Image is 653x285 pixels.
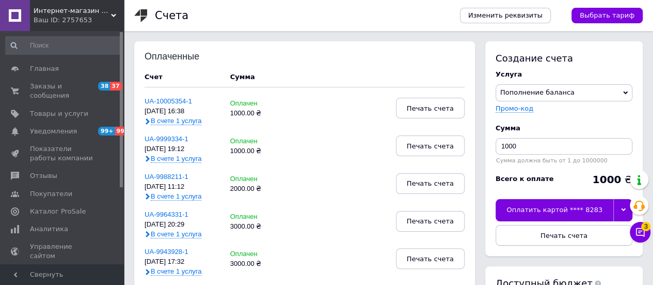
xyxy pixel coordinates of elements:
[30,242,95,261] span: Управление сайтом
[630,222,650,243] button: Чат с покупателем3
[30,109,88,118] span: Товары и услуги
[145,258,220,266] div: [DATE] 17:32
[468,11,543,20] span: Изменить реквизиты
[592,173,621,186] b: 1000
[145,108,220,115] div: [DATE] 16:38
[30,144,95,163] span: Показатели работы компании
[496,124,632,133] div: Сумма
[145,211,188,218] a: UA-9964331-1
[151,267,201,276] span: В счете 1 услуга
[30,64,59,73] span: Главная
[115,127,132,136] span: 99+
[151,117,201,125] span: В счете 1 услуга
[230,223,281,231] div: 3000.00 ₴
[98,82,110,91] span: 38
[496,157,632,164] div: Сумма должна быть от 1 до 1000000
[641,222,650,231] span: 3
[496,70,632,79] div: Услуга
[110,82,122,91] span: 37
[500,88,575,96] span: Пополнение баланса
[407,179,454,187] span: Печать счета
[230,138,281,145] div: Оплачен
[396,173,465,194] button: Печать счета
[230,175,281,183] div: Оплачен
[230,213,281,221] div: Оплачен
[496,52,632,65] div: Создание счета
[571,8,643,23] a: Выбрать тариф
[230,72,255,82] div: Сумма
[151,155,201,163] span: В счете 1 услуга
[155,9,188,22] h1: Счета
[592,174,632,185] div: ₴
[580,11,634,20] span: Выбрать тариф
[396,248,465,269] button: Печать счета
[396,211,465,232] button: Печать счета
[145,52,212,62] div: Оплаченные
[5,36,122,55] input: Поиск
[540,232,587,239] span: Печать счета
[460,8,551,23] a: Изменить реквизиты
[145,145,220,153] div: [DATE] 19:12
[496,225,632,246] button: Печать счета
[396,98,465,118] button: Печать счета
[496,174,554,184] div: Всего к оплате
[98,127,115,136] span: 99+
[407,255,454,263] span: Печать счета
[30,207,86,216] span: Каталог ProSale
[151,230,201,238] span: В счете 1 услуга
[496,138,632,155] input: Введите сумму
[145,135,188,143] a: UA-9999334-1
[34,16,124,25] div: Ваш ID: 2757653
[151,192,201,201] span: В счете 1 услуга
[145,248,188,256] a: UA-9943928-1
[407,104,454,112] span: Печать счета
[145,183,220,191] div: [DATE] 11:12
[145,72,220,82] div: Счет
[496,104,533,112] label: Промо-код
[34,6,111,16] span: Интернет-магазин Клуб "Поддержка"
[30,171,57,181] span: Отзывы
[30,127,77,136] span: Уведомления
[230,260,281,268] div: 3000.00 ₴
[30,189,72,199] span: Покупатели
[230,147,281,155] div: 1000.00 ₴
[230,110,281,117] div: 1000.00 ₴
[230,250,281,258] div: Оплачен
[145,221,220,229] div: [DATE] 20:29
[30,224,68,234] span: Аналитика
[145,97,192,105] a: UA-10005354-1
[496,199,613,221] div: Оплатить картой **** 8283
[396,136,465,156] button: Печать счета
[30,82,95,100] span: Заказы и сообщения
[145,173,188,181] a: UA-9988211-1
[230,100,281,108] div: Оплачен
[230,185,281,193] div: 2000.00 ₴
[407,142,454,150] span: Печать счета
[407,217,454,225] span: Печать счета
